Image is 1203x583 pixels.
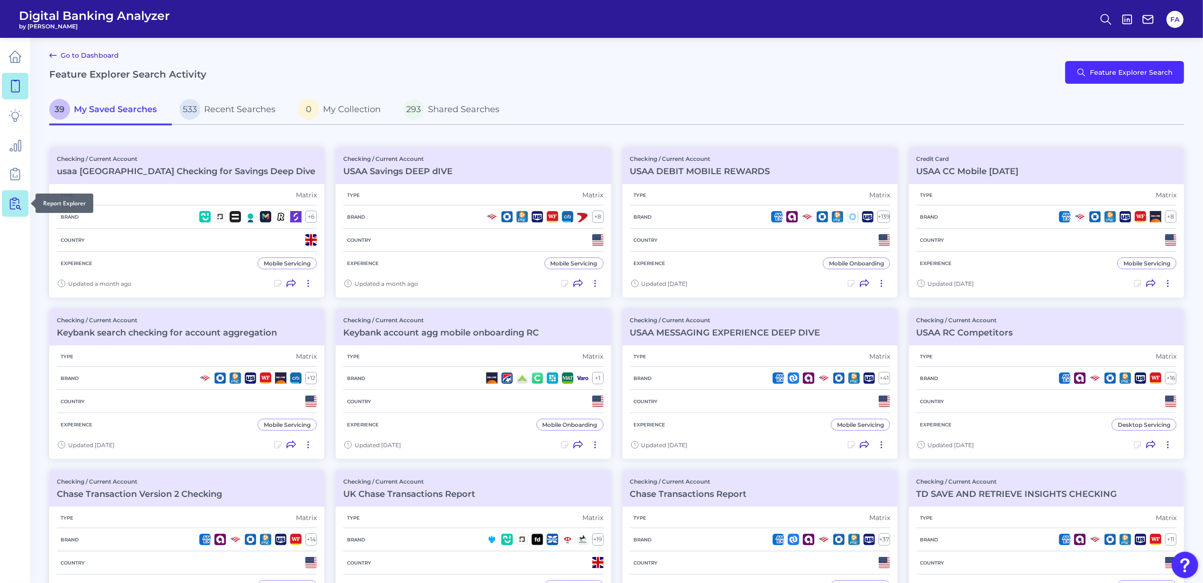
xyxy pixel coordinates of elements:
[869,352,890,361] div: Matrix
[343,155,453,162] p: Checking / Current Account
[1123,260,1170,267] div: Mobile Servicing
[917,560,948,566] h5: Country
[630,260,669,266] h5: Experience
[305,211,317,223] div: + 6
[630,478,747,485] p: Checking / Current Account
[343,478,475,485] p: Checking / Current Account
[1118,421,1170,428] div: Desktop Servicing
[343,237,375,243] h5: Country
[630,166,770,177] h3: USAA DEBIT MOBILE REWARDS
[343,515,364,521] h5: Type
[264,421,311,428] div: Mobile Servicing
[837,421,884,428] div: Mobile Servicing
[1156,513,1176,522] div: Matrix
[49,50,119,61] a: Go to Dashboard
[630,375,656,381] h5: Brand
[630,489,747,499] h3: Chase Transactions Report
[879,372,890,384] div: + 41
[869,191,890,199] div: Matrix
[630,192,651,198] h5: Type
[336,148,611,298] a: Checking / Current AccountUSAA Savings DEEP dIVETypeMatrixBrand+8CountryExperienceMobile Servicin...
[917,375,942,381] h5: Brand
[305,533,317,546] div: + 14
[305,372,317,384] div: + 12
[917,155,1019,162] p: Credit Card
[917,353,937,360] h5: Type
[630,353,651,360] h5: Type
[343,214,369,220] h5: Brand
[172,95,291,125] a: 533Recent Searches
[583,352,604,361] div: Matrix
[928,442,974,449] span: Updated [DATE]
[592,211,604,223] div: + 8
[928,280,974,287] span: Updated [DATE]
[630,317,820,324] p: Checking / Current Account
[642,280,688,287] span: Updated [DATE]
[1165,533,1176,546] div: + 11
[49,309,324,459] a: Checking / Current AccountKeybank search checking for account aggregationTypeMatrixBrand+12Countr...
[355,280,418,287] span: Updated a month ago
[323,104,381,115] span: My Collection
[19,9,170,23] span: Digital Banking Analyzer
[917,192,937,198] h5: Type
[543,421,597,428] div: Mobile Onboarding
[630,515,651,521] h5: Type
[57,192,77,198] h5: Type
[879,533,890,546] div: + 37
[57,375,82,381] h5: Brand
[1167,11,1184,28] button: FA
[1065,61,1184,84] button: Feature Explorer Search
[49,99,70,120] span: 39
[264,260,311,267] div: Mobile Servicing
[917,489,1117,499] h3: TD SAVE AND RETRIEVE INSIGHTS CHECKING
[49,69,206,80] h2: Feature Explorer Search Activity
[296,352,317,361] div: Matrix
[630,237,662,243] h5: Country
[917,214,942,220] h5: Brand
[630,537,656,543] h5: Brand
[343,560,375,566] h5: Country
[396,95,515,125] a: 293Shared Searches
[917,166,1019,177] h3: USAA CC Mobile [DATE]
[57,166,315,177] h3: usaa [GEOGRAPHIC_DATA] Checking for Savings Deep Dive
[57,317,277,324] p: Checking / Current Account
[403,99,424,120] span: 293
[19,23,170,30] span: by [PERSON_NAME]
[57,398,89,405] h5: Country
[917,317,1013,324] p: Checking / Current Account
[829,260,884,267] div: Mobile Onboarding
[57,353,77,360] h5: Type
[336,309,611,459] a: Checking / Current AccountKeybank account agg mobile onboarding RCTypeMatrixBrand+1CountryExperie...
[630,398,662,405] h5: Country
[343,353,364,360] h5: Type
[917,260,956,266] h5: Experience
[551,260,597,267] div: Mobile Servicing
[630,560,662,566] h5: Country
[57,560,89,566] h5: Country
[57,489,222,499] h3: Chase Transaction Version 2 Checking
[49,95,172,125] a: 39My Saved Searches
[343,375,369,381] h5: Brand
[630,155,770,162] p: Checking / Current Account
[917,422,956,428] h5: Experience
[1172,552,1198,578] button: Open Resource Center
[917,237,948,243] h5: Country
[1156,191,1176,199] div: Matrix
[917,478,1117,485] p: Checking / Current Account
[623,309,898,459] a: Checking / Current AccountUSAA MESSAGING EXPERIENCE DEEP DIVETypeMatrixBrand+41CountryExperienceM...
[296,191,317,199] div: Matrix
[204,104,276,115] span: Recent Searches
[630,422,669,428] h5: Experience
[57,260,96,266] h5: Experience
[57,515,77,521] h5: Type
[1090,69,1173,76] span: Feature Explorer Search
[592,533,604,546] div: + 19
[909,148,1184,298] a: Credit CardUSAA CC Mobile [DATE]TypeMatrixBrand+8CountryExperienceMobile ServicingUpdated [DATE]
[343,317,539,324] p: Checking / Current Account
[57,214,82,220] h5: Brand
[57,422,96,428] h5: Experience
[630,327,820,338] h3: USAA MESSAGING EXPERIENCE DEEP DIVE
[343,398,375,405] h5: Country
[869,513,890,522] div: Matrix
[291,95,396,125] a: 0My Collection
